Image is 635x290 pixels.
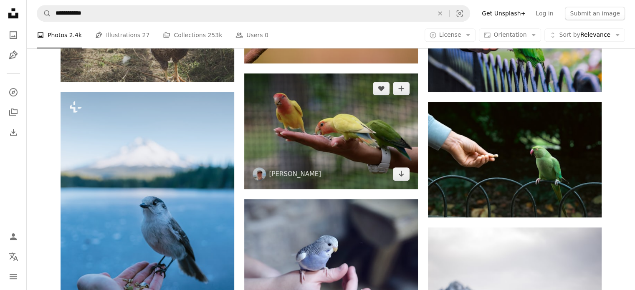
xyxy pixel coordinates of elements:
[450,5,470,21] button: Visual search
[5,268,22,285] button: Menu
[5,248,22,265] button: Language
[439,31,461,38] span: License
[244,127,418,135] a: three assorted-color parrots
[5,228,22,245] a: Log in / Sign up
[37,5,51,21] button: Search Unsplash
[142,30,150,40] span: 27
[5,84,22,101] a: Explore
[431,5,449,21] button: Clear
[235,22,268,48] a: Users 0
[544,28,625,42] button: Sort byRelevance
[253,167,266,181] img: Go to James Lee's profile
[428,156,602,163] a: A hand offers a treat to a green parrot.
[5,5,22,23] a: Home — Unsplash
[244,253,418,260] a: blue parakeet on hand
[393,167,410,181] a: Download
[428,102,602,217] img: A hand offers a treat to a green parrot.
[477,7,531,20] a: Get Unsplash+
[244,73,418,189] img: three assorted-color parrots
[95,22,149,48] a: Illustrations 27
[531,7,558,20] a: Log in
[559,31,610,39] span: Relevance
[493,31,526,38] span: Orientation
[5,27,22,43] a: Photos
[5,124,22,141] a: Download History
[559,31,580,38] span: Sort by
[61,218,234,225] a: a small bird perched on top of a persons hand
[207,30,222,40] span: 253k
[5,47,22,63] a: Illustrations
[393,82,410,95] button: Add to Collection
[5,104,22,121] a: Collections
[265,30,268,40] span: 0
[269,170,321,178] a: [PERSON_NAME]
[565,7,625,20] button: Submit an image
[37,5,470,22] form: Find visuals sitewide
[479,28,541,42] button: Orientation
[373,82,390,95] button: Like
[425,28,476,42] button: License
[163,22,222,48] a: Collections 253k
